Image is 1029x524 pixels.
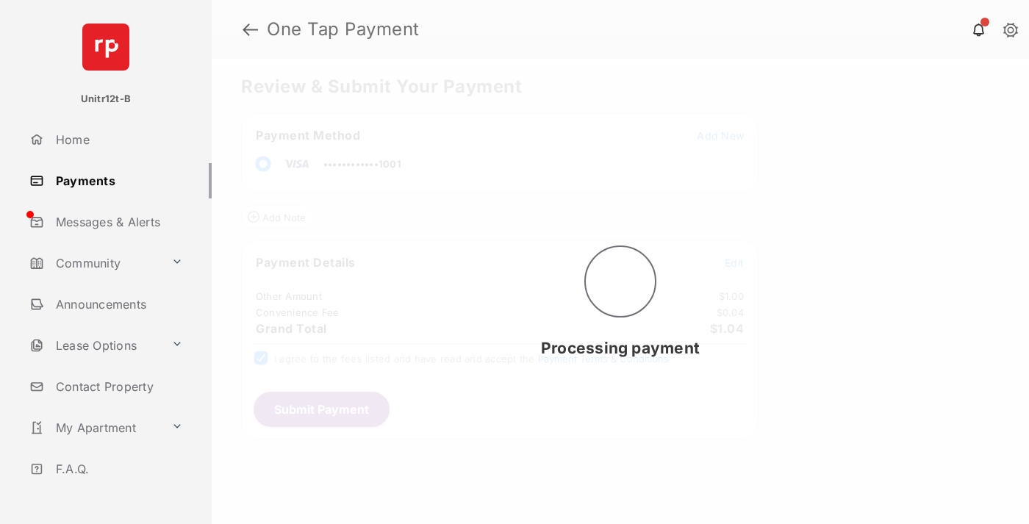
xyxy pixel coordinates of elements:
[81,92,131,107] p: Unitr12t-B
[24,369,212,404] a: Contact Property
[24,163,212,198] a: Payments
[24,204,212,240] a: Messages & Alerts
[82,24,129,71] img: svg+xml;base64,PHN2ZyB4bWxucz0iaHR0cDovL3d3dy53My5vcmcvMjAwMC9zdmciIHdpZHRoPSI2NCIgaGVpZ2h0PSI2NC...
[24,410,165,445] a: My Apartment
[24,245,165,281] a: Community
[24,122,212,157] a: Home
[24,451,212,487] a: F.A.Q.
[24,328,165,363] a: Lease Options
[541,339,700,357] span: Processing payment
[267,21,420,38] strong: One Tap Payment
[24,287,212,322] a: Announcements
